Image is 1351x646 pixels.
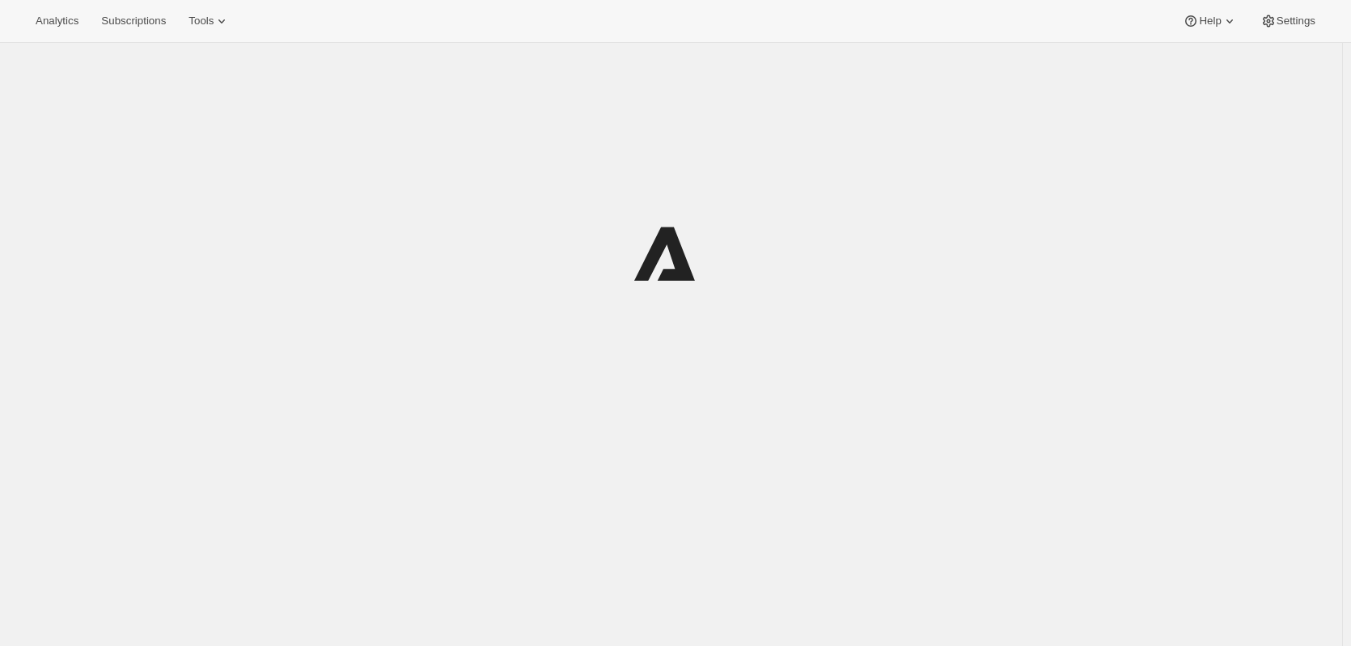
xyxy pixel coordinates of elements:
[36,15,78,28] span: Analytics
[179,10,239,32] button: Tools
[1251,10,1325,32] button: Settings
[101,15,166,28] span: Subscriptions
[188,15,214,28] span: Tools
[1277,15,1315,28] span: Settings
[1199,15,1221,28] span: Help
[26,10,88,32] button: Analytics
[1173,10,1247,32] button: Help
[91,10,176,32] button: Subscriptions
